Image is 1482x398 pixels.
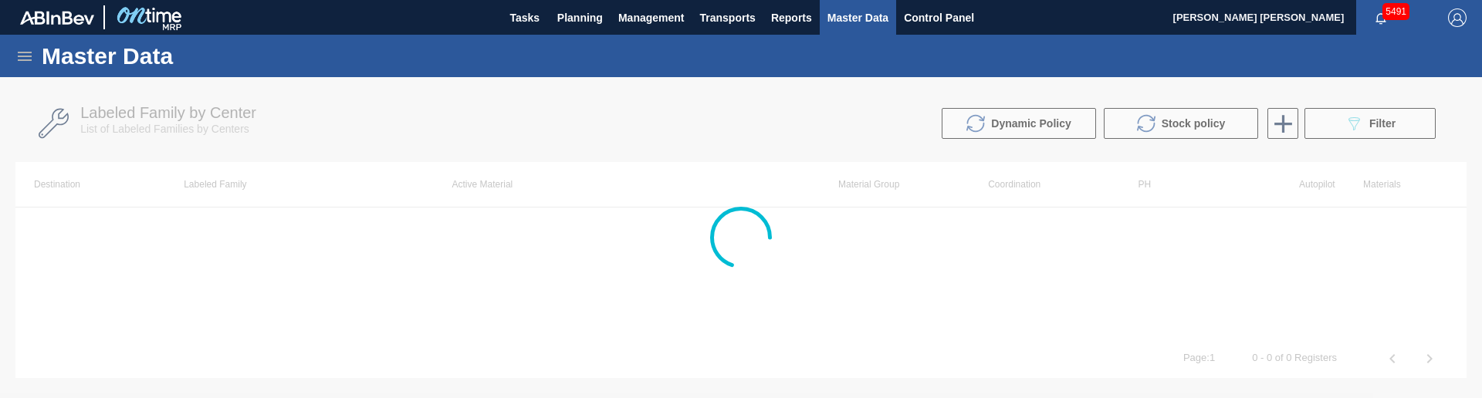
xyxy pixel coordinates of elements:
img: TNhmsLtSVTkK8tSr43FrP2fwEKptu5GPRR3wAAAABJRU5ErkJggg== [20,11,94,25]
span: Planning [557,8,603,27]
span: Reports [771,8,812,27]
span: Tasks [508,8,542,27]
img: Logout [1448,8,1467,27]
span: 5491 [1382,3,1409,20]
button: Notifications [1356,7,1406,29]
h1: Master Data [42,47,316,65]
span: Transports [700,8,756,27]
span: Control Panel [904,8,974,27]
span: Management [618,8,685,27]
span: Master Data [827,8,888,27]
